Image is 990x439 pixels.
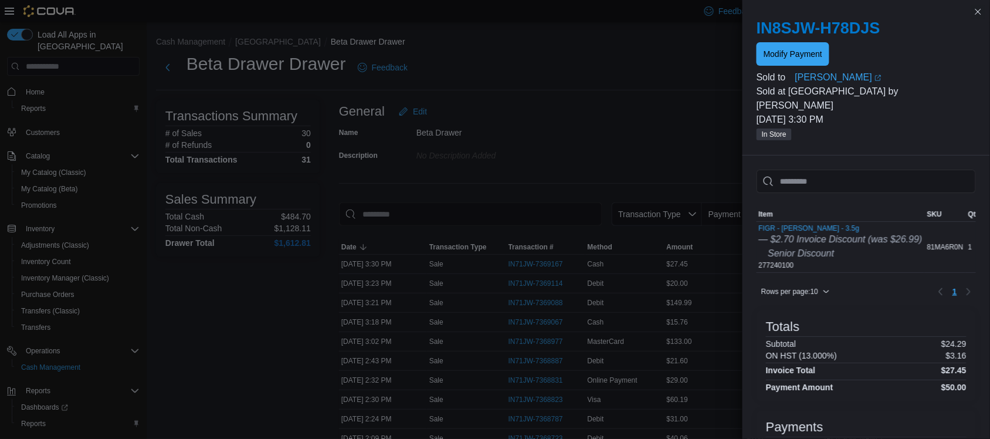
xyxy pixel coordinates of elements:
span: In Store [757,129,792,140]
span: Qty [968,210,980,219]
p: $3.16 [946,351,967,360]
button: Page 1 of 1 [948,282,962,301]
button: Previous page [934,285,948,299]
h6: ON HST (13.000%) [766,351,837,360]
div: 1 [966,240,982,254]
p: [DATE] 3:30 PM [757,113,976,127]
button: Item [757,207,925,221]
h4: Invoice Total [766,366,816,375]
h4: $50.00 [941,383,967,392]
button: SKU [925,207,966,221]
h3: Payments [766,420,823,434]
button: FIGR - [PERSON_NAME] - 3.5g [759,224,923,232]
h6: Subtotal [766,339,796,349]
i: Senior Discount [768,248,835,258]
span: SKU [927,210,942,219]
span: Modify Payment [764,48,822,60]
button: Next page [962,285,976,299]
div: Sold to [757,70,793,85]
span: Rows per page : 10 [761,287,818,296]
input: This is a search bar. As you type, the results lower in the page will automatically filter. [757,170,976,193]
svg: External link [874,75,881,82]
div: 277240100 [759,224,923,270]
span: Item [759,210,774,219]
div: — $2.70 Invoice Discount (was $26.99) [759,232,923,246]
p: Sold at [GEOGRAPHIC_DATA] by [PERSON_NAME] [757,85,976,113]
h4: $27.45 [941,366,967,375]
span: In Store [762,129,786,140]
span: 81MA6R0N [927,242,964,252]
button: Close this dialog [971,5,985,19]
p: $24.29 [941,339,967,349]
button: Qty [966,207,982,221]
button: Modify Payment [757,42,829,66]
ul: Pagination for table: MemoryTable from EuiInMemoryTable [948,282,962,301]
h2: IN8SJW-H78DJS [757,19,976,38]
h3: Totals [766,320,799,334]
h4: Payment Amount [766,383,833,392]
span: 1 [952,286,957,298]
button: Rows per page:10 [757,285,835,299]
a: [PERSON_NAME]External link [795,70,976,85]
nav: Pagination for table: MemoryTable from EuiInMemoryTable [934,282,976,301]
